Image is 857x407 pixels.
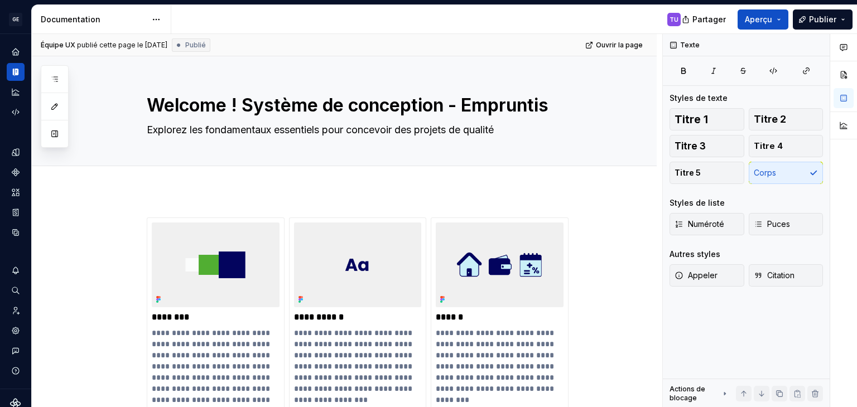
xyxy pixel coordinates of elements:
font: Styles de texte [670,93,728,103]
font: Aperçu [745,14,772,24]
button: Appeler [670,264,744,287]
font: Titre 2 [754,113,786,125]
font: Ouvrir la page [596,41,643,49]
a: Sources de données [7,224,25,241]
font: Titre 3 [675,140,706,152]
button: Puces [749,213,824,235]
font: Citation [767,270,795,280]
font: Titre 4 [754,140,783,151]
button: Rechercher ⌘K [7,282,25,299]
button: Citation [749,264,824,287]
font: Partager [692,14,726,24]
a: Paramètres [7,322,25,340]
button: Titre 1 [670,108,744,130]
button: Publier [793,9,853,30]
font: Actions de blocage [670,385,705,402]
font: Titre 1 [675,113,708,126]
button: GE [2,7,29,31]
button: Partager [676,9,733,30]
img: 87d1a343-f02b-49ee-bbc0-bcd809ec2030.png [294,222,422,307]
textarea: Welcome ! Système de conception - Empruntis [145,92,566,119]
font: Documentation [41,14,100,24]
font: Styles de liste [670,198,725,207]
a: Analytique [7,83,25,101]
font: Publier [809,14,836,24]
font: Équipe UX [41,41,75,49]
font: Appeler [688,270,718,280]
font: Puces [767,219,790,229]
button: Titre 5 [670,162,744,184]
font: Numéroté [688,219,724,229]
a: Histoires de livres de contes [7,203,25,221]
a: Maison [7,43,25,61]
font: Autres styles [670,249,720,259]
a: Ouvrir la page [582,37,648,53]
button: Titre 3 [670,135,744,157]
img: ae8fb5b0-8292-40d8-8ac6-e0feb09b269c.png [152,222,280,307]
div: Actions de blocage [670,386,729,401]
button: Contacter le support [7,342,25,360]
a: Automatisation du code [7,103,25,121]
font: Publié [185,41,206,49]
a: Inviter l'équipe [7,302,25,319]
a: Composants [7,163,25,181]
font: Titre 5 [675,168,701,177]
button: Notifications [7,261,25,279]
textarea: Explorez les fondamentaux essentiels pour concevoir des projets de qualité [145,121,566,139]
font: GE [12,17,19,22]
button: Aperçu [738,9,788,30]
font: TU [670,16,678,23]
button: Titre 4 [749,135,824,157]
img: 183563be-0d25-463f-89c5-3ae47a626c4c.png [436,222,564,307]
a: Jetons de conception [7,143,25,161]
font: publié cette page le [DATE] [77,41,167,49]
button: Titre 2 [749,108,824,130]
button: Numéroté [670,213,744,235]
a: Documentation [7,63,25,81]
a: Actifs [7,183,25,201]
